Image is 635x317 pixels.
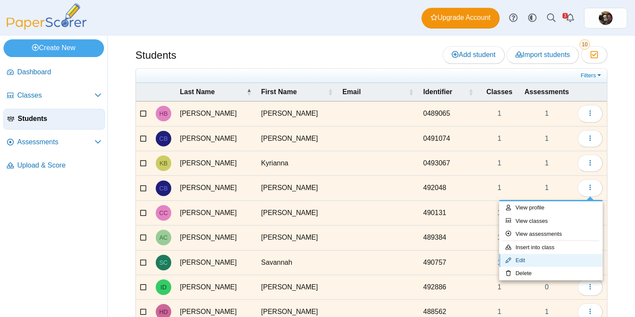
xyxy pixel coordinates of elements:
a: Create New [3,39,104,57]
a: 1 [479,101,520,126]
a: 1 [479,176,520,200]
td: 0493067 [419,151,478,176]
td: Savannah [257,250,338,275]
td: Kyrianna [257,151,338,176]
a: Alerts [561,9,580,28]
span: Connor Basile [159,136,167,142]
span: Import students [516,51,570,58]
td: 490131 [419,201,478,225]
a: View assessments [499,228,603,241]
a: 1 [479,151,520,175]
a: 1 [520,127,573,151]
a: Classes [3,86,105,106]
a: ps.jo0vLZGqkczVgVaR [584,8,627,29]
a: View classes [499,215,603,228]
span: Email : Activate to sort [409,83,414,101]
a: 1 [520,151,573,175]
img: PaperScorer [3,3,90,30]
td: [PERSON_NAME] [257,127,338,151]
span: Classes [486,88,512,95]
a: 1 [479,225,520,250]
span: First Name : Activate to sort [328,83,333,101]
a: Upgrade Account [421,8,500,29]
a: Delete [499,267,603,280]
span: Email [343,88,361,95]
a: Add student [443,46,504,63]
span: Camille Castillo [159,210,168,216]
a: Insert into class [499,241,603,254]
td: 489384 [419,225,478,250]
td: [PERSON_NAME] [176,101,257,126]
a: 1 [479,275,520,299]
td: [PERSON_NAME] [176,151,257,176]
td: [PERSON_NAME] [257,225,338,250]
a: Students [3,109,105,130]
td: 0489065 [419,101,478,126]
td: [PERSON_NAME] [176,127,257,151]
td: [PERSON_NAME] [176,176,257,200]
td: [PERSON_NAME] [257,275,338,300]
a: 1 [479,250,520,275]
td: [PERSON_NAME] [257,201,338,225]
span: Hanna Barlett [159,111,167,117]
td: [PERSON_NAME] [176,201,257,225]
span: Students [18,114,101,124]
a: 1 [520,176,573,200]
span: Haley Dreisbach [159,309,168,315]
a: Dashboard [3,62,105,83]
td: [PERSON_NAME] [257,176,338,200]
a: 1 [479,201,520,225]
span: Identifier : Activate to sort [468,83,474,101]
span: Kyrianna Baumert [160,160,168,166]
a: PaperScorer [3,24,90,31]
span: Carter Burton [159,185,167,191]
span: Aaron Cavanaugh [159,235,167,241]
span: Identifier [423,88,453,95]
td: [PERSON_NAME] [176,225,257,250]
span: Last Name : Activate to invert sorting [246,83,251,101]
span: Dashboard [17,67,101,77]
span: Alissa Packer [599,11,613,25]
a: Assessments [3,132,105,153]
span: Upgrade Account [431,13,490,22]
a: 1 [520,101,573,126]
span: Savannah Charles [159,260,167,266]
span: Last Name [180,88,215,95]
a: Edit [499,254,603,267]
button: 10 [581,46,607,63]
td: 492048 [419,176,478,200]
span: Classes [17,91,94,100]
h1: Students [135,48,176,63]
span: Assessments [17,137,94,147]
td: 0491074 [419,127,478,151]
span: Assessments [525,88,569,95]
span: Isaac Dollman [160,284,167,290]
td: 492886 [419,275,478,300]
span: Add student [452,51,495,58]
span: First Name [261,88,297,95]
span: 10 [579,39,590,50]
a: Filters [578,71,605,80]
td: [PERSON_NAME] [257,101,338,126]
a: View profile [499,201,603,214]
td: 490757 [419,250,478,275]
a: 1 [479,127,520,151]
td: [PERSON_NAME] [176,275,257,300]
span: Upload & Score [17,161,101,170]
a: Import students [506,46,579,63]
td: [PERSON_NAME] [176,250,257,275]
a: Upload & Score [3,155,105,176]
a: 0 [520,275,573,299]
img: ps.jo0vLZGqkczVgVaR [599,11,613,25]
